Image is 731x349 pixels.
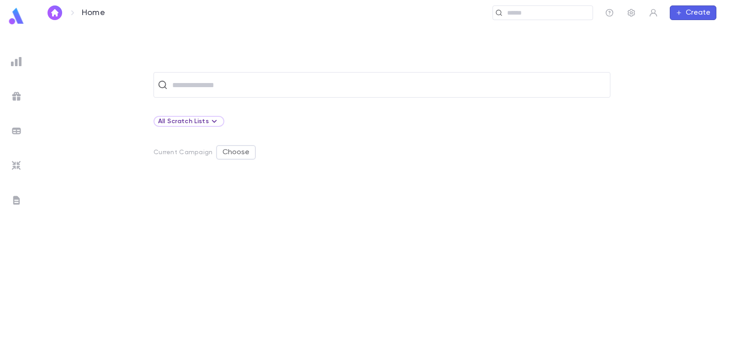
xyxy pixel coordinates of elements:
button: Create [670,5,716,20]
button: Choose [216,145,256,160]
p: Current Campaign [154,149,212,156]
img: letters_grey.7941b92b52307dd3b8a917253454ce1c.svg [11,195,22,206]
img: imports_grey.530a8a0e642e233f2baf0ef88e8c9fcb.svg [11,160,22,171]
img: campaigns_grey.99e729a5f7ee94e3726e6486bddda8f1.svg [11,91,22,102]
div: All Scratch Lists [154,116,224,127]
p: Home [82,8,105,18]
img: logo [7,7,26,25]
img: home_white.a664292cf8c1dea59945f0da9f25487c.svg [49,9,60,16]
img: reports_grey.c525e4749d1bce6a11f5fe2a8de1b229.svg [11,56,22,67]
div: All Scratch Lists [158,116,220,127]
img: batches_grey.339ca447c9d9533ef1741baa751efc33.svg [11,125,22,136]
